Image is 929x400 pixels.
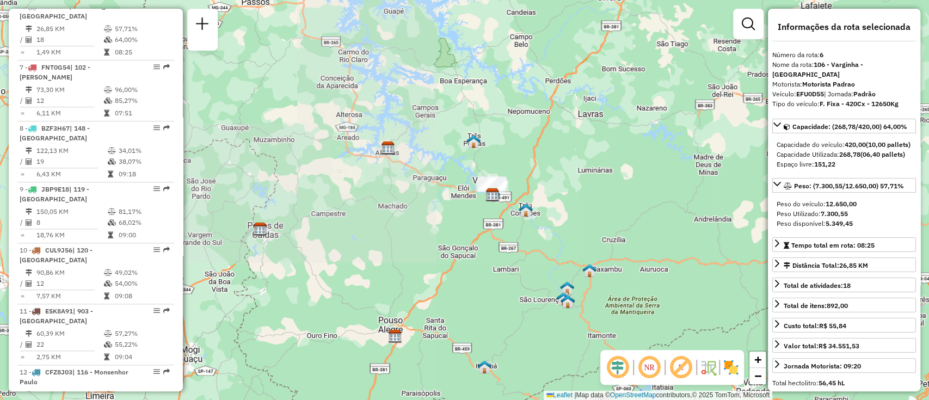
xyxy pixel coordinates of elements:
td: 122,13 KM [36,145,107,156]
strong: 106 - Varginha - [GEOGRAPHIC_DATA] [772,60,863,78]
strong: 5.349,45 [826,219,853,227]
strong: (06,40 pallets) [860,150,905,158]
i: % de utilização do peso [104,87,112,93]
div: Map data © contributors,© 2025 TomTom, Microsoft [544,391,772,400]
h4: Informações da rota selecionada [772,22,916,32]
em: Opções [153,125,160,131]
td: 38,07% [118,156,170,167]
span: Capacidade: (268,78/420,00) 64,00% [792,122,907,131]
span: | 120 - [GEOGRAPHIC_DATA] [20,246,93,264]
td: / [20,217,25,228]
strong: 151,22 [814,160,835,168]
div: Total hectolitro: [772,378,916,388]
td: 81,17% [118,206,170,217]
div: Custo total: [784,321,846,331]
a: Jornada Motorista: 09:20 [772,358,916,373]
td: 22 [36,339,103,350]
span: 9 - [20,185,89,203]
strong: 268,78 [839,150,860,158]
td: 6,43 KM [36,169,107,180]
span: | 119 - [GEOGRAPHIC_DATA] [20,185,89,203]
strong: 7.300,55 [821,210,848,218]
i: Tempo total em rota [108,171,113,177]
div: Motorista: [772,79,916,89]
span: 8 - [20,124,90,142]
span: | 903 - [GEOGRAPHIC_DATA] [20,307,93,325]
img: CDD Pouso Alegre [388,329,402,343]
span: Exibir rótulo [668,354,694,380]
a: Valor total:R$ 34.551,53 [772,338,916,353]
i: Rota otimizada [165,391,171,398]
div: Total de itens: [784,301,848,311]
td: 43,19% [115,389,164,400]
td: = [20,352,25,362]
div: Peso: (7.300,55/12.650,00) 57,71% [772,195,916,233]
em: Rota exportada [163,307,170,314]
i: Distância Total [26,269,32,276]
i: % de utilização do peso [108,147,116,154]
i: Total de Atividades [26,97,32,104]
td: / [20,95,25,106]
strong: EFU0D55 [796,90,824,98]
img: Soledade de Minas [560,281,574,295]
span: Ocultar NR [636,354,662,380]
i: % de utilização do peso [104,26,112,32]
img: Ponto de Apoio - Varginha PA [556,292,570,306]
div: Veículo: [772,89,916,99]
i: % de utilização da cubagem [104,280,112,287]
strong: 18 [843,281,851,290]
i: % de utilização da cubagem [108,158,116,165]
td: 64,00% [114,34,169,45]
a: Peso: (7.300,55/12.650,00) 57,71% [772,178,916,193]
td: 18 [36,34,103,45]
a: Nova sessão e pesquisa [192,13,213,38]
a: Tempo total em rota: 08:25 [772,237,916,252]
td: 131,90 KM [36,389,104,400]
td: 57,27% [114,328,169,339]
strong: (10,00 pallets) [866,140,910,149]
td: = [20,169,25,180]
a: Exibir filtros [737,13,759,35]
div: Jornada Motorista: 09:20 [784,361,861,371]
em: Rota exportada [163,247,170,253]
img: CDD Alfenas [381,141,395,155]
td: 07:51 [114,108,169,119]
i: % de utilização do peso [104,330,112,337]
i: Distância Total [26,391,32,398]
td: 60,39 KM [36,328,103,339]
div: Peso Utilizado: [777,209,912,219]
span: BZF3H67 [41,124,70,132]
td: = [20,230,25,241]
strong: Motorista Padrao [802,80,855,88]
span: − [754,369,761,383]
i: % de utilização da cubagem [104,97,112,104]
img: Ponto de apoio FAD - Varginha [486,188,500,202]
td: 96,00% [114,84,169,95]
div: Valor total: [784,341,859,351]
em: Rota exportada [163,64,170,70]
td: 90,86 KM [36,267,103,278]
span: ESK8A91 [45,307,73,315]
a: Leaflet [546,391,573,399]
a: Distância Total:26,85 KM [772,257,916,272]
a: Total de atividades:18 [772,278,916,292]
strong: R$ 55,84 [819,322,846,330]
span: 11 - [20,307,93,325]
em: Rota exportada [163,186,170,192]
strong: F. Fixa - 420Cx - 12650Kg [820,100,899,108]
em: Opções [153,247,160,253]
i: Total de Atividades [26,219,32,226]
img: CDD Poços de Caldas [253,222,267,236]
img: CDD Varginha [485,188,500,202]
span: | 106 - Varginha - [GEOGRAPHIC_DATA] [20,2,123,20]
div: Número da rota: [772,50,916,60]
td: 54,00% [114,278,169,289]
span: FNT0G54 [41,63,70,71]
td: 12 [36,278,103,289]
i: % de utilização da cubagem [104,341,112,348]
a: Zoom out [749,368,766,384]
em: Rota exportada [163,125,170,131]
i: Tempo total em rota [104,110,109,116]
td: 150,05 KM [36,206,107,217]
td: 09:08 [114,291,169,301]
